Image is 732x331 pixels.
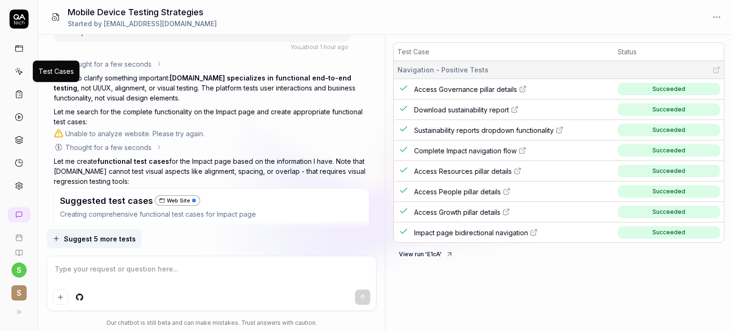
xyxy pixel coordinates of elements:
p: Creating comprehensive functional test cases for Impact page [60,209,363,219]
span: Access Governance pillar details [414,84,517,94]
button: Access Governance pillar detailsNavigation - Positive TestsAccess detailed information about Gove... [61,225,362,259]
span: Suggest 5 more tests [64,234,136,244]
div: Thought for a few seconds [65,59,152,69]
div: Succeeded [652,167,685,175]
div: Started by [68,19,217,29]
th: Test Case [394,43,614,61]
span: [URL][DOMAIN_NAME] from this page write end to end test cases covering all functionality,ui/ux,al... [61,8,330,36]
div: Succeeded [652,208,685,216]
a: Complete Impact navigation flow [414,146,612,156]
span: You [290,43,301,50]
a: Documentation [4,241,34,257]
a: New conversation [8,207,30,222]
a: Access People pillar details [414,187,612,197]
span: S [11,285,27,301]
span: Impact page bidirectional navigation [414,228,528,238]
button: Add attachment [53,290,68,305]
button: View run 'E1cA' [393,247,459,262]
div: Succeeded [652,105,685,114]
div: , about 1 hour ago [290,43,348,51]
span: Navigation - Positive Tests [397,65,488,75]
a: View run 'E1cA' [393,249,459,258]
span: Download sustainability report [414,105,509,115]
th: Status [614,43,724,61]
div: Web Site [155,195,200,206]
h3: Suggested test cases [60,194,153,207]
button: S [4,278,34,302]
button: s [11,262,27,278]
span: Access Growth pillar details [414,207,500,217]
span: Access People pillar details [414,187,501,197]
div: Succeeded [652,228,685,237]
div: Thought for a few seconds [65,142,152,152]
span: Complete Impact navigation flow [414,146,517,156]
a: Book a call with us [4,226,34,241]
span: [DOMAIN_NAME] specializes in functional end-to-end testing [54,74,351,92]
button: Suggest 5 more tests [47,229,142,248]
div: Succeeded [652,85,685,93]
a: Sustainability reports dropdown functionality [414,125,612,135]
span: [EMAIL_ADDRESS][DOMAIN_NAME] [104,20,217,28]
span: functional test cases [97,157,169,165]
a: Access Growth pillar details [414,207,612,217]
div: Test Cases [39,66,74,76]
p: I need to clarify something important: , not UI/UX, alignment, or visual testing. The platform te... [54,73,369,103]
span: Sustainability reports dropdown functionality [414,125,554,135]
h1: Mobile Device Testing Strategies [68,6,217,19]
div: Our chatbot is still beta and can make mistakes. Trust answers with caution. [47,319,376,327]
div: Succeeded [652,187,685,196]
div: Unable to analyze website. Please try again. [65,129,204,139]
a: Access Governance pillar details [414,84,612,94]
a: Access Resources pillar details [414,166,612,176]
span: Access Resources pillar details [414,166,512,176]
div: Succeeded [652,146,685,155]
p: Let me create for the Impact page based on the information I have. Note that [DOMAIN_NAME] cannot... [54,156,369,186]
div: Succeeded [652,126,685,134]
a: Impact page bidirectional navigation [414,228,612,238]
a: Download sustainability report [414,105,612,115]
p: Let me search for the complete functionality on the Impact page and create appropriate functional... [54,107,369,127]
